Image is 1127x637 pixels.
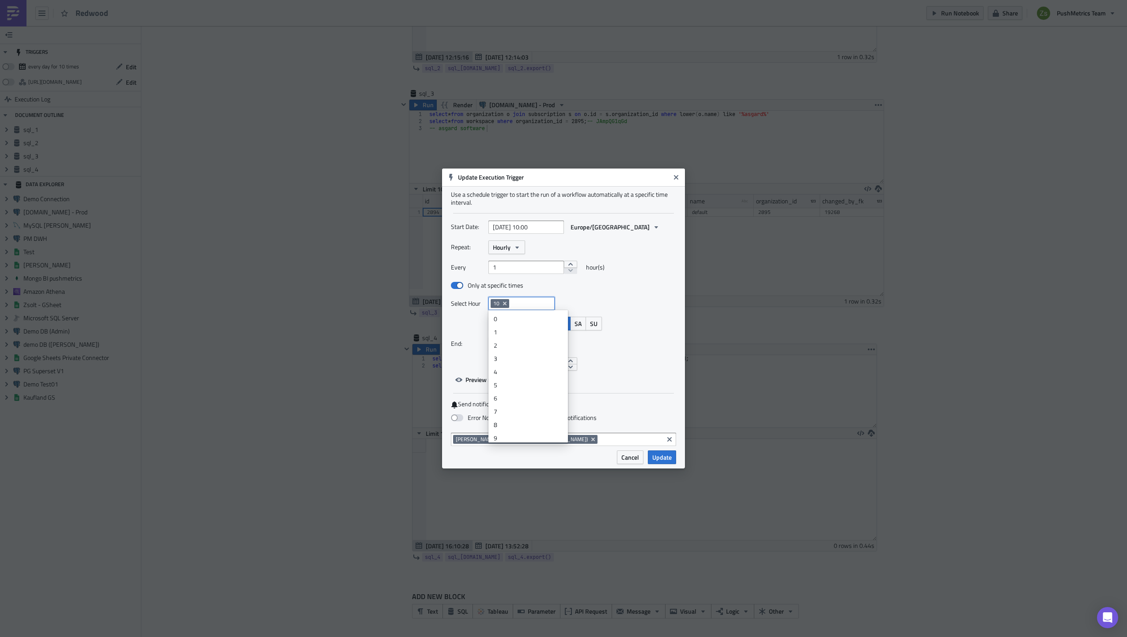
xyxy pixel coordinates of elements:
[571,222,650,232] span: Europe/[GEOGRAPHIC_DATA]
[570,317,586,330] button: SA
[451,337,484,350] label: End:
[451,400,676,408] label: Send notification after scheduled run
[617,450,643,464] button: Cancel
[488,240,525,254] button: Hourly
[501,299,509,308] button: Remove Tag
[465,375,543,384] span: Preview next scheduled runs
[566,220,664,234] button: Europe/[GEOGRAPHIC_DATA]
[488,221,564,234] input: YYYY-MM-DD HH:mm
[451,373,547,386] button: Preview next scheduled runs
[494,381,563,390] div: 5
[451,297,484,310] label: Select Hour
[494,394,563,403] div: 6
[451,281,523,289] label: Only at specific times
[586,317,602,330] button: SU
[564,261,577,268] button: increment
[494,367,563,376] div: 4
[451,261,484,274] label: Every
[494,341,563,350] div: 2
[575,319,582,328] span: SA
[458,173,670,181] h6: Update Execution Trigger
[494,315,563,323] div: 0
[564,364,577,371] button: decrement
[564,357,577,364] button: increment
[494,407,563,416] div: 7
[488,310,568,442] ul: selectable options
[652,453,672,462] span: Update
[669,171,683,184] button: Close
[1097,607,1118,628] div: Open Intercom Messenger
[451,414,515,422] label: Error Notifications
[494,434,563,442] div: 9
[456,436,588,443] span: [PERSON_NAME]ä ([EMAIL_ADDRESS][DOMAIN_NAME])
[564,267,577,274] button: decrement
[494,420,563,429] div: 8
[590,435,598,444] button: Remove Tag
[664,434,675,445] button: Clear selected items
[494,354,563,363] div: 3
[648,450,676,464] button: Update
[451,191,676,206] div: Use a schedule trigger to start the run of a workflow automatically at a specific time interval.
[451,240,484,254] label: Repeat:
[451,220,484,233] label: Start Date:
[493,300,499,307] span: 10
[586,261,605,274] span: hour(s)
[494,328,563,337] div: 1
[621,453,639,462] span: Cancel
[590,319,598,328] span: SU
[493,243,511,252] span: Hourly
